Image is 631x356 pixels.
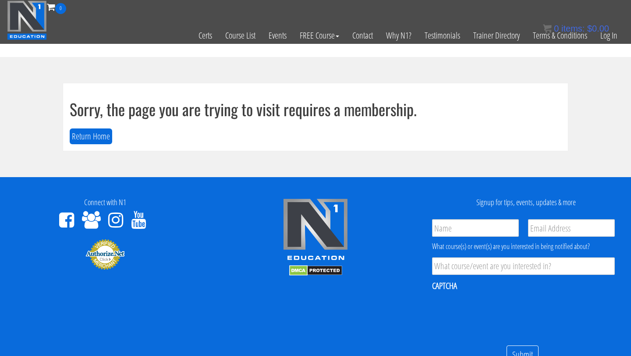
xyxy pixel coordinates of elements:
img: n1-education [7,0,47,40]
button: Return Home [70,128,112,145]
img: DMCA.com Protection Status [289,265,342,276]
a: Why N1? [379,14,418,57]
h4: Connect with N1 [7,198,204,207]
span: $ [587,24,592,33]
div: What course(s) or event(s) are you interested in being notified about? [432,241,615,252]
img: icon11.png [543,24,552,33]
a: Trainer Directory [467,14,526,57]
input: What course/event are you interested in? [432,257,615,275]
a: 0 [47,1,66,13]
a: Contact [346,14,379,57]
bdi: 0.00 [587,24,609,33]
img: n1-edu-logo [283,198,348,263]
a: Terms & Conditions [526,14,594,57]
input: Name [432,219,519,237]
span: items: [561,24,585,33]
a: Testimonials [418,14,467,57]
label: CAPTCHA [432,280,457,292]
a: Log In [594,14,624,57]
span: 0 [55,3,66,14]
img: Authorize.Net Merchant - Click to Verify [85,239,125,270]
iframe: reCAPTCHA [432,297,565,331]
a: 0 items: $0.00 [543,24,609,33]
a: Course List [219,14,262,57]
span: 0 [554,24,559,33]
a: FREE Course [293,14,346,57]
h1: Sorry, the page you are trying to visit requires a membership. [70,100,561,118]
input: Email Address [528,219,615,237]
a: Events [262,14,293,57]
a: Certs [192,14,219,57]
h4: Signup for tips, events, updates & more [427,198,624,207]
